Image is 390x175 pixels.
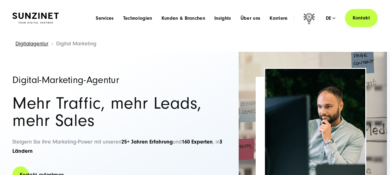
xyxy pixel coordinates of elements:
[56,40,96,47] span: Digital Marketing
[96,15,114,21] a: Services
[345,9,378,27] a: Kontakt
[12,139,222,155] span: Steigern Sie Ihre Marketing-Power mit unseren und , in
[123,15,152,21] a: Technologien
[121,139,173,145] strong: 25+ Jahren Erfahrung
[12,95,223,129] h2: Mehr Traffic, mehr Leads, mehr Sales
[214,15,231,21] a: Insights
[161,15,205,21] a: Kunden & Branchen
[326,15,336,21] div: de
[12,75,223,85] h1: Digital-Marketing-Agentur
[182,139,213,145] strong: 160 Experten
[12,13,59,23] img: SUNZINET Full Service Digital Agentur
[15,40,48,47] a: Digitalagentur
[270,15,288,21] a: Karriere
[241,15,261,21] a: Über uns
